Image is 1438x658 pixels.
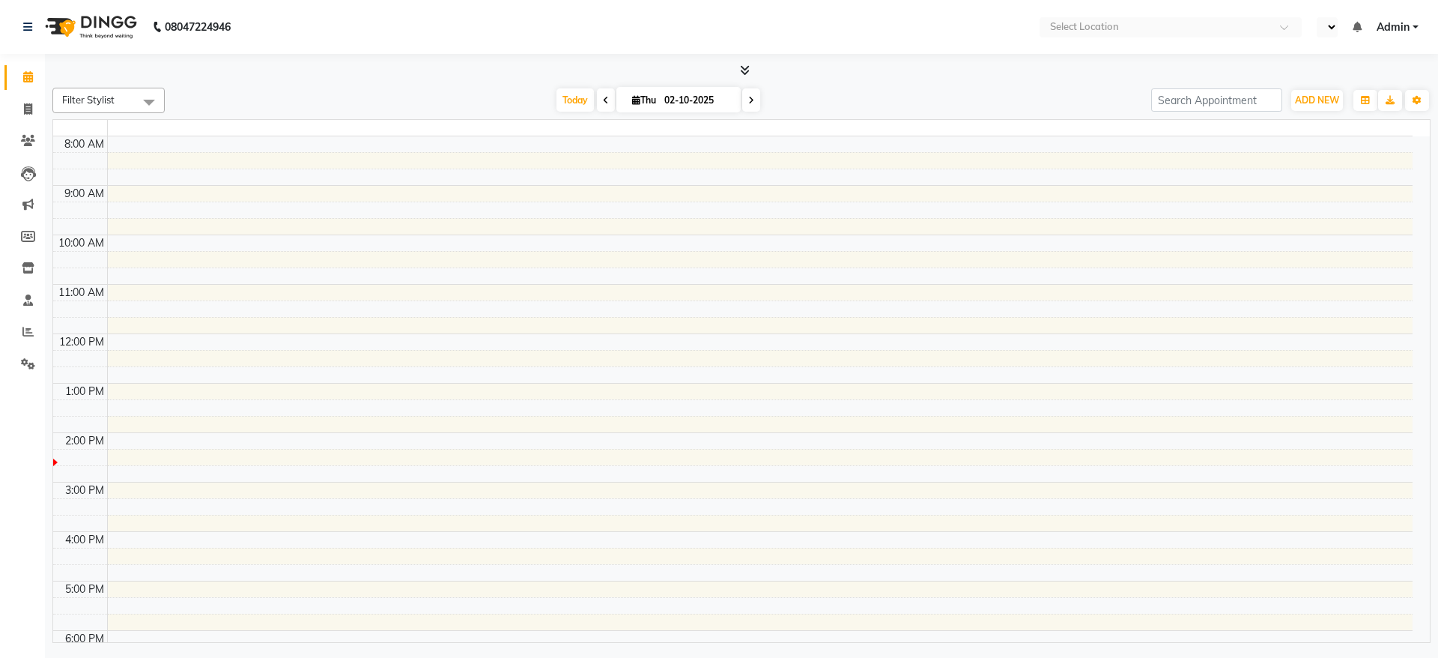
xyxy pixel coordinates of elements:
[1050,19,1119,34] div: Select Location
[55,235,107,251] div: 10:00 AM
[62,384,107,399] div: 1:00 PM
[62,631,107,647] div: 6:00 PM
[1151,88,1282,112] input: Search Appointment
[660,89,735,112] input: 2025-10-02
[1291,90,1343,111] button: ADD NEW
[62,582,107,597] div: 5:00 PM
[165,6,231,48] b: 08047224946
[628,94,660,106] span: Thu
[62,532,107,548] div: 4:00 PM
[1295,94,1339,106] span: ADD NEW
[61,186,107,202] div: 9:00 AM
[56,334,107,350] div: 12:00 PM
[556,88,594,112] span: Today
[1377,19,1410,35] span: Admin
[62,483,107,498] div: 3:00 PM
[55,285,107,301] div: 11:00 AM
[62,94,115,106] span: Filter Stylist
[62,433,107,449] div: 2:00 PM
[61,136,107,152] div: 8:00 AM
[38,6,141,48] img: logo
